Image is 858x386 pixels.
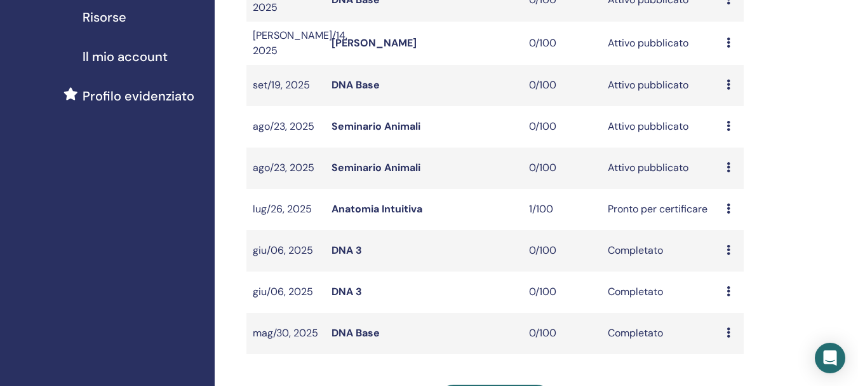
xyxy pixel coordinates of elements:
td: Pronto per certificare [601,189,720,230]
td: 0/100 [523,65,601,106]
td: Attivo pubblicato [601,65,720,106]
td: Attivo pubblicato [601,148,720,189]
td: giu/06, 2025 [246,272,325,313]
span: Profilo evidenziato [83,86,194,106]
a: Seminario Animali [332,161,420,174]
td: lug/26, 2025 [246,189,325,230]
a: DNA 3 [332,285,362,298]
td: set/19, 2025 [246,65,325,106]
td: ago/23, 2025 [246,148,325,189]
td: 0/100 [523,230,601,272]
td: 0/100 [523,22,601,65]
div: Open Intercom Messenger [815,343,845,373]
td: giu/06, 2025 [246,230,325,272]
td: 0/100 [523,106,601,148]
span: Risorse [83,8,126,27]
a: DNA 3 [332,244,362,257]
a: DNA Base [332,78,380,92]
td: Completato [601,230,720,272]
td: 0/100 [523,272,601,313]
td: 1/100 [523,189,601,230]
td: 0/100 [523,148,601,189]
td: 0/100 [523,313,601,354]
td: Completato [601,313,720,354]
a: [PERSON_NAME] [332,36,417,50]
span: Il mio account [83,47,168,66]
a: DNA Base [332,326,380,340]
a: Anatomia Intuitiva [332,202,422,216]
a: Seminario Animali [332,120,420,133]
td: ago/23, 2025 [246,106,325,148]
td: [PERSON_NAME]/14, 2025 [246,22,325,65]
td: Attivo pubblicato [601,106,720,148]
td: mag/30, 2025 [246,313,325,354]
td: Completato [601,272,720,313]
td: Attivo pubblicato [601,22,720,65]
